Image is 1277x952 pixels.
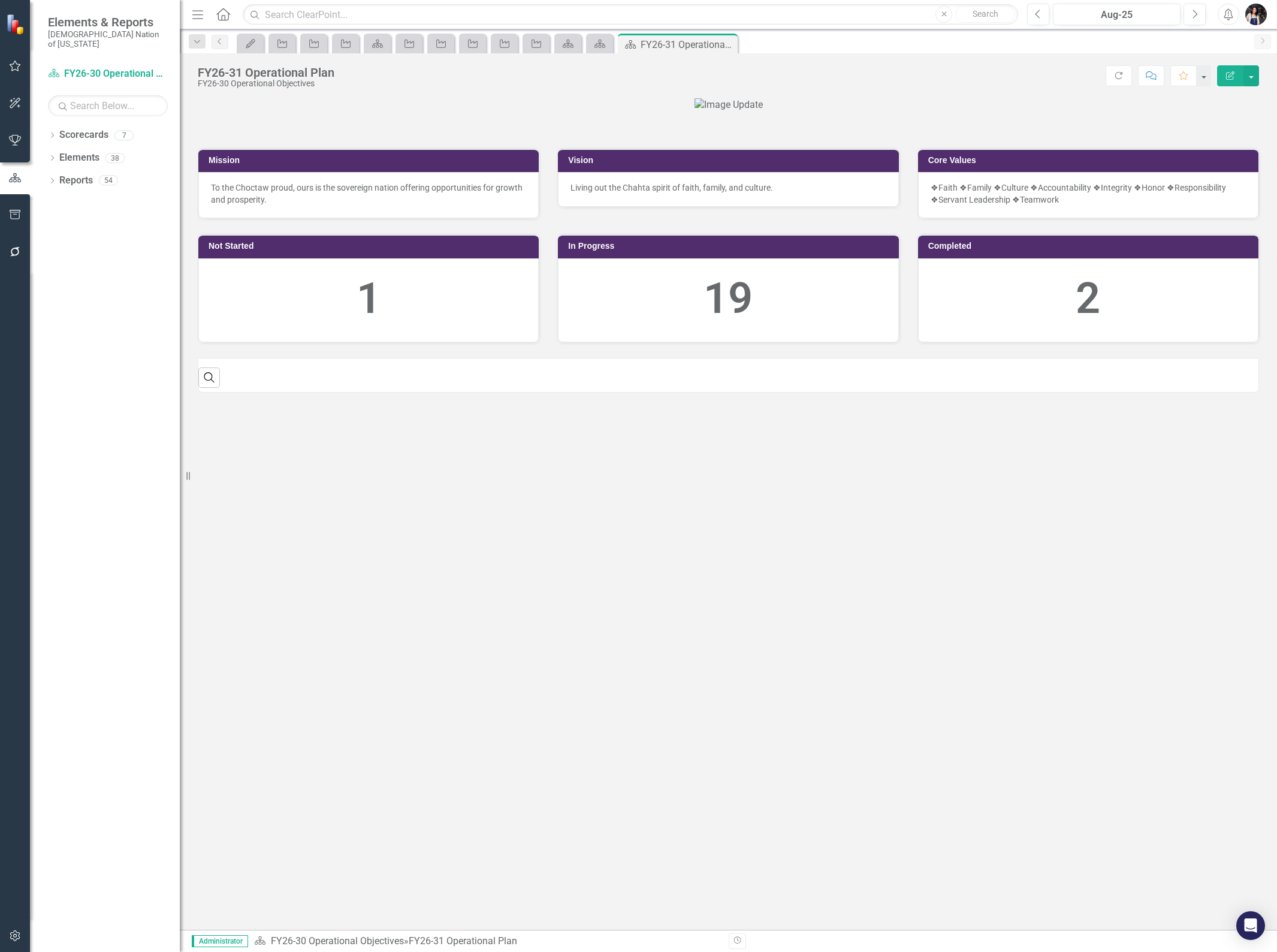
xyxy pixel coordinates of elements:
div: 2 [931,268,1246,330]
div: 38 [105,153,125,163]
h3: Not Started [209,242,533,251]
div: 19 [570,268,886,330]
div: 1 [211,268,526,330]
span: Administrator [192,935,248,947]
img: ClearPoint Strategy [6,14,27,35]
h3: Vision [568,156,892,165]
a: FY26-30 Operational Objectives [48,67,168,81]
div: 54 [99,176,118,186]
input: Search Below... [48,95,168,116]
img: Image Update [695,98,763,112]
h3: Mission [209,156,533,165]
input: Search ClearPoint... [243,4,1018,25]
div: FY26-31 Operational Plan [641,37,735,52]
a: FY26-30 Operational Objectives [271,935,404,947]
span: To the Choctaw proud, ours is the sovereign nation offering opportunities for growth and prosperity. [211,183,523,204]
div: 7 [114,130,134,140]
div: FY26-31 Operational Plan [198,66,334,79]
div: FY26-31 Operational Plan [409,935,517,947]
span: Living out the Chahta spirit of faith, family, and culture. [570,183,773,192]
span: Elements & Reports [48,15,168,29]
span: Search [973,9,998,19]
div: FY26-30 Operational Objectives [198,79,334,88]
h3: Core Values [928,156,1252,165]
p: ❖Faith ❖Family ❖Culture ❖Accountability ❖Integrity ❖Honor ❖Responsibility ❖Servant Leadership ❖Te... [931,182,1246,206]
img: Layla Freeman [1245,4,1267,25]
a: Elements [59,151,99,165]
div: » [254,935,720,948]
button: Aug-25 [1053,4,1181,25]
button: Search [955,6,1015,23]
a: Reports [59,174,93,188]
h3: Completed [928,242,1252,251]
small: [DEMOGRAPHIC_DATA] Nation of [US_STATE] [48,29,168,49]
a: Scorecards [59,128,108,142]
div: Aug-25 [1057,8,1176,22]
h3: In Progress [568,242,892,251]
div: Open Intercom Messenger [1236,911,1265,940]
